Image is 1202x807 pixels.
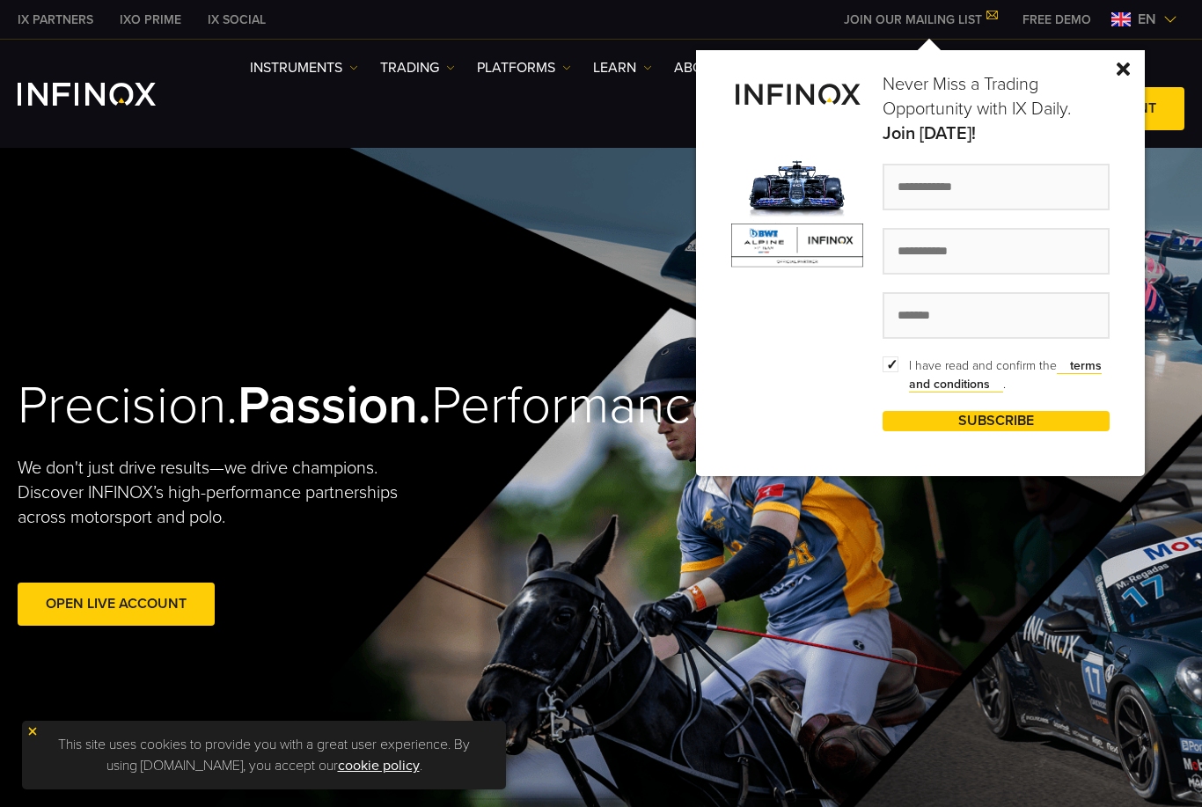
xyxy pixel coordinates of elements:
a: INFINOX MENU [1009,11,1104,29]
a: INFINOX Logo [18,83,197,106]
img: yellow close icon [26,725,39,737]
p: Never Miss a Trading Opportunity with IX Daily. [883,72,1110,146]
a: Open Live Account [18,583,215,626]
a: PLATFORMS [477,57,571,78]
a: INFINOX [194,11,279,29]
a: cookie policy [338,757,420,774]
a: SUBSCRIBE [883,411,1110,431]
a: JOIN OUR MAILING LIST [831,12,1009,27]
a: Learn [593,57,652,78]
span: en [1131,9,1163,30]
a: INFINOX [106,11,194,29]
a: TRADING [380,57,455,78]
a: ABOUT [674,57,737,78]
strong: Join [DATE]! [883,121,1110,146]
strong: Passion. [238,374,431,437]
span: I have read and confirm the . [883,356,1110,393]
a: Instruments [250,57,358,78]
p: We don't just drive results—we drive champions. Discover INFINOX’s high-performance partnerships ... [18,456,437,530]
p: This site uses cookies to provide you with a great user experience. By using [DOMAIN_NAME], you a... [31,730,497,781]
a: INFINOX [4,11,106,29]
h2: Precision. Performance. [18,374,543,438]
